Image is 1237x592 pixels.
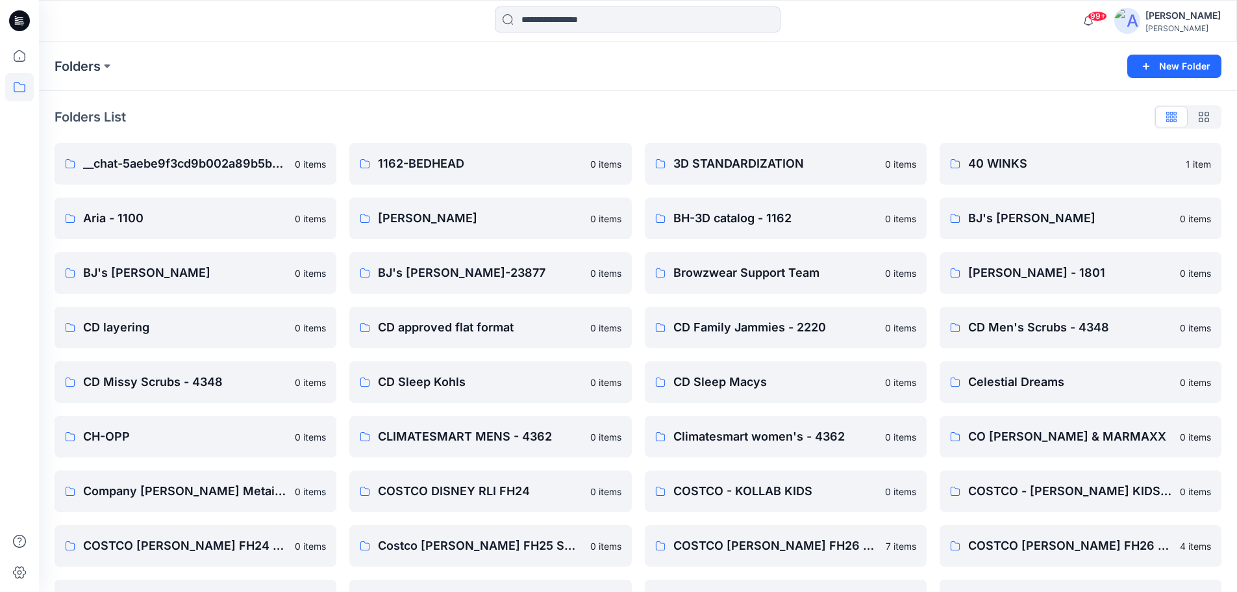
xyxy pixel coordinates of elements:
[349,416,631,457] a: CLIMATESMART MENS - 43620 items
[295,485,326,498] p: 0 items
[1186,157,1211,171] p: 1 item
[885,266,916,280] p: 0 items
[673,155,877,173] p: 3D STANDARDIZATION
[645,361,927,403] a: CD Sleep Macys0 items
[55,57,101,75] a: Folders
[590,157,621,171] p: 0 items
[590,212,621,225] p: 0 items
[645,470,927,512] a: COSTCO - KOLLAB KIDS0 items
[645,525,927,567] a: COSTCO [PERSON_NAME] FH26 3D7 items
[55,107,126,127] p: Folders List
[885,430,916,444] p: 0 items
[590,539,621,553] p: 0 items
[886,539,916,553] p: 7 items
[349,143,631,185] a: 1162-BEDHEAD0 items
[55,416,336,457] a: CH-OPP0 items
[295,212,326,225] p: 0 items
[295,376,326,389] p: 0 items
[1180,266,1211,280] p: 0 items
[673,428,877,446] p: Climatesmart women's - 4362
[349,361,631,403] a: CD Sleep Kohls0 items
[83,264,287,282] p: BJ's [PERSON_NAME]
[83,428,287,446] p: CH-OPP
[940,198,1221,239] a: BJ's [PERSON_NAME]0 items
[940,470,1221,512] a: COSTCO - [PERSON_NAME] KIDS - DESIGN USE0 items
[378,428,582,446] p: CLIMATESMART MENS - 4362
[1088,11,1107,21] span: 99+
[55,470,336,512] a: Company [PERSON_NAME] Metail Project0 items
[885,157,916,171] p: 0 items
[968,537,1172,555] p: COSTCO [PERSON_NAME] FH26 STYLE 12-5543
[349,470,631,512] a: COSTCO DISNEY RLI FH240 items
[55,252,336,294] a: BJ's [PERSON_NAME]0 items
[1145,23,1221,33] div: [PERSON_NAME]
[83,155,287,173] p: __chat-5aebe9f3cd9b002a89b5be28-624f19e55aa0cfebf6bcfe85
[590,485,621,498] p: 0 items
[378,264,582,282] p: BJ's [PERSON_NAME]-23877
[1127,55,1221,78] button: New Folder
[349,198,631,239] a: [PERSON_NAME]0 items
[940,307,1221,348] a: CD Men's Scrubs - 43480 items
[968,373,1172,391] p: Celestial Dreams
[645,198,927,239] a: BH-3D catalog - 11620 items
[378,318,582,337] p: CD approved flat format
[940,143,1221,185] a: 40 WINKS1 item
[349,307,631,348] a: CD approved flat format0 items
[83,373,287,391] p: CD Missy Scrubs - 4348
[378,482,582,500] p: COSTCO DISNEY RLI FH24
[673,537,878,555] p: COSTCO [PERSON_NAME] FH26 3D
[645,143,927,185] a: 3D STANDARDIZATION0 items
[55,307,336,348] a: CD layering0 items
[295,266,326,280] p: 0 items
[673,482,877,500] p: COSTCO - KOLLAB KIDS
[940,525,1221,567] a: COSTCO [PERSON_NAME] FH26 STYLE 12-55434 items
[645,252,927,294] a: Browzwear Support Team0 items
[295,430,326,444] p: 0 items
[885,321,916,335] p: 0 items
[968,209,1172,227] p: BJ's [PERSON_NAME]
[673,373,877,391] p: CD Sleep Macys
[968,482,1172,500] p: COSTCO - [PERSON_NAME] KIDS - DESIGN USE
[349,252,631,294] a: BJ's [PERSON_NAME]-238770 items
[590,430,621,444] p: 0 items
[1145,8,1221,23] div: [PERSON_NAME]
[55,525,336,567] a: COSTCO [PERSON_NAME] FH24 SMS0 items
[1180,212,1211,225] p: 0 items
[295,539,326,553] p: 0 items
[940,252,1221,294] a: [PERSON_NAME] - 18010 items
[968,155,1178,173] p: 40 WINKS
[349,525,631,567] a: Costco [PERSON_NAME] FH25 SMS0 items
[378,155,582,173] p: 1162-BEDHEAD
[1180,321,1211,335] p: 0 items
[55,143,336,185] a: __chat-5aebe9f3cd9b002a89b5be28-624f19e55aa0cfebf6bcfe850 items
[645,307,927,348] a: CD Family Jammies - 22200 items
[1180,376,1211,389] p: 0 items
[83,318,287,337] p: CD layering
[83,209,287,227] p: Aria - 1100
[378,209,582,227] p: [PERSON_NAME]
[1180,430,1211,444] p: 0 items
[590,266,621,280] p: 0 items
[940,361,1221,403] a: Celestial Dreams0 items
[1180,485,1211,498] p: 0 items
[645,416,927,457] a: Climatesmart women's - 43620 items
[295,321,326,335] p: 0 items
[55,361,336,403] a: CD Missy Scrubs - 43480 items
[673,264,877,282] p: Browzwear Support Team
[673,209,877,227] p: BH-3D catalog - 1162
[590,376,621,389] p: 0 items
[885,376,916,389] p: 0 items
[83,482,287,500] p: Company [PERSON_NAME] Metail Project
[83,537,287,555] p: COSTCO [PERSON_NAME] FH24 SMS
[295,157,326,171] p: 0 items
[55,198,336,239] a: Aria - 11000 items
[968,264,1172,282] p: [PERSON_NAME] - 1801
[885,485,916,498] p: 0 items
[378,537,582,555] p: Costco [PERSON_NAME] FH25 SMS
[1180,539,1211,553] p: 4 items
[673,318,877,337] p: CD Family Jammies - 2220
[885,212,916,225] p: 0 items
[968,318,1172,337] p: CD Men's Scrubs - 4348
[1114,8,1140,34] img: avatar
